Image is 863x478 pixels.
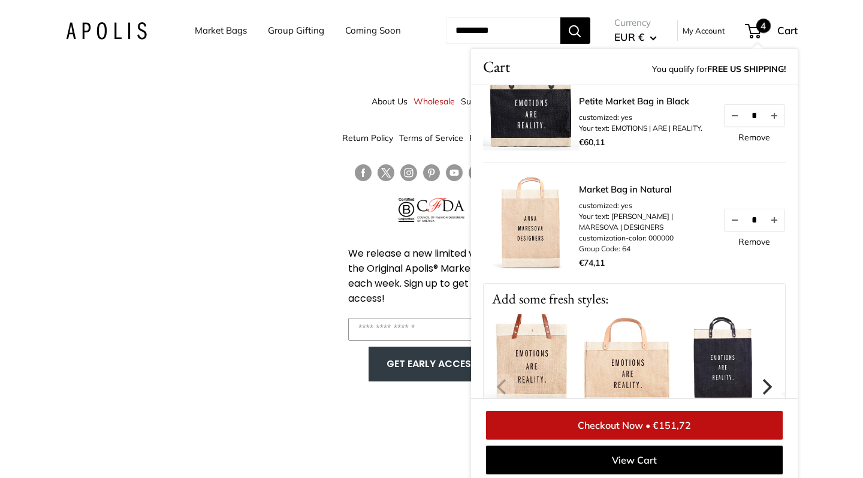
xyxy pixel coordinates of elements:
button: Decrease quantity by 1 [724,105,744,127]
a: Follow us on Pinterest [423,164,440,182]
span: €74,11 [579,257,605,268]
button: Decrease quantity by 1 [724,209,744,231]
span: €60,11 [579,137,605,148]
li: customized: yes [579,112,702,123]
li: Your text: EMOTIONS | ARE | REALITY. [579,123,702,134]
a: 4 Cart [746,21,798,40]
a: Privacy Policy [469,127,521,149]
button: Increase quantity by 1 [764,105,784,127]
a: Market Bags [195,22,247,39]
li: customization-color: 000000 [579,233,711,243]
img: Apolis [66,22,147,40]
button: Increase quantity by 1 [764,209,784,231]
strong: FREE US SHIPPING! [707,64,786,74]
input: Quantity [744,215,764,225]
span: Cart [483,55,510,79]
a: Checkout Now • €151,72 [486,411,783,440]
a: Wholesale [414,91,455,112]
button: Next [753,374,779,400]
span: EUR € [614,31,644,43]
a: About Us [372,91,408,112]
a: Petite Market Bag in Black [579,95,702,109]
button: EUR € [614,28,657,47]
a: Terms of Service [399,127,463,149]
a: Follow us on Instagram [400,164,417,182]
a: Return Policy [342,127,393,149]
button: Search [560,17,590,44]
span: Cart [777,24,798,37]
li: Group Code: 64 [579,243,711,254]
img: Certified B Corporation [399,198,415,222]
a: Follow us on Vimeo [469,164,485,182]
a: Follow us on Twitter [378,164,394,186]
a: Remove [738,238,770,246]
span: You qualify for [652,61,786,79]
input: Enter your email [348,318,515,341]
a: Support [461,91,491,112]
a: My Account [683,23,725,38]
input: Search... [446,17,560,44]
a: Group Gifting [268,22,324,39]
input: Quantity [744,110,764,121]
a: Market Bag in Natural [579,183,711,197]
a: View Cart [486,446,783,474]
li: customized: yes [579,200,711,211]
span: We release a new limited version of the Original Apolis® Market Bag each week. Sign up to get ear... [348,246,515,305]
a: Follow us on YouTube [446,164,463,182]
p: Add some fresh styles: [484,284,785,314]
img: description_No need for custom text? Choose this option. [483,55,579,151]
li: Your text: [PERSON_NAME] | MARESOVA | DESIGNERS [579,211,711,233]
span: 4 [756,19,771,33]
img: Council of Fashion Designers of America Member [417,198,464,222]
button: GET EARLY ACCESS [381,353,483,375]
a: Follow us on Facebook [355,164,372,182]
span: Currency [614,14,657,31]
a: Remove [738,133,770,142]
a: Coming Soon [345,22,401,39]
